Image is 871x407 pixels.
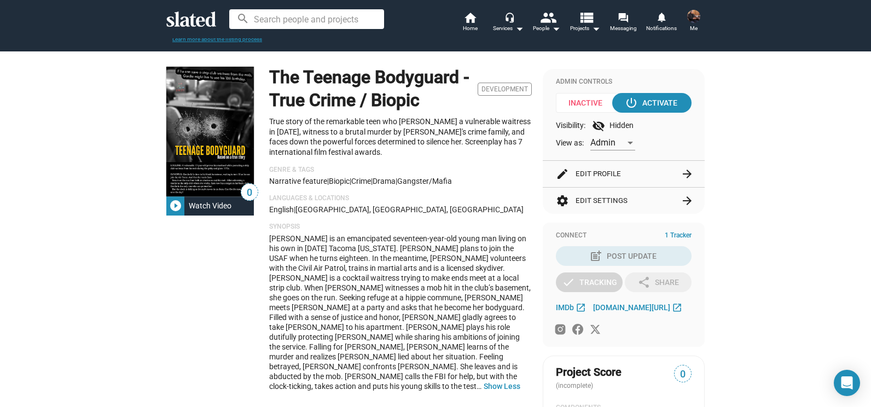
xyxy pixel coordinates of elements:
[513,22,526,35] mat-icon: arrow_drop_down
[269,177,327,185] span: Narrative feature
[351,177,371,185] span: Crime
[463,11,477,24] mat-icon: home
[489,11,527,35] button: Services
[269,234,531,391] span: [PERSON_NAME] is an emancipated seventeen-year-old young man living on his own in [DATE] Tacoma [...
[646,22,677,35] span: Notifications
[184,196,236,216] div: Watch Video
[397,177,452,185] span: gangster/mafia
[451,11,489,35] a: Home
[681,194,694,207] mat-icon: arrow_forward
[665,231,692,240] span: 1 Tracker
[570,22,600,35] span: Projects
[241,185,258,200] span: 0
[637,276,651,289] mat-icon: share
[327,177,329,185] span: |
[533,22,560,35] div: People
[556,93,622,113] span: Inactive
[681,8,707,36] button: JZ MurdockMe
[593,301,685,314] a: [DOMAIN_NAME][URL]
[642,11,681,35] a: Notifications
[590,137,615,148] span: Admin
[625,272,692,292] button: Share
[493,22,524,35] div: Services
[329,177,350,185] span: Biopic
[269,223,532,231] p: Synopsis
[229,9,384,29] input: Search people and projects
[294,205,295,214] span: |
[295,205,524,214] span: [GEOGRAPHIC_DATA], [GEOGRAPHIC_DATA], [GEOGRAPHIC_DATA]
[478,83,532,96] span: Development
[556,119,692,132] div: Visibility: Hidden
[556,167,569,181] mat-icon: edit
[556,303,574,312] span: IMDb
[166,67,254,196] img: The Teenage Bodyguard - True Crime / Biopic
[593,303,670,312] span: [DOMAIN_NAME][URL]
[169,199,182,212] mat-icon: play_circle_filled
[172,36,262,42] a: Learn more about the listing process
[269,66,473,112] h1: The Teenage Bodyguard - True Crime / Biopic
[566,11,604,35] button: Projects
[373,177,396,185] span: Drama
[834,370,860,396] div: Open Intercom Messenger
[562,276,575,289] mat-icon: check
[627,93,677,113] div: Activate
[612,93,692,113] button: Activate
[618,12,628,22] mat-icon: forum
[504,12,514,22] mat-icon: headset_mic
[556,231,692,240] div: Connect
[562,272,617,292] div: Tracking
[592,119,605,132] mat-icon: visibility_off
[556,272,623,292] button: Tracking
[610,22,637,35] span: Messaging
[556,188,692,214] button: Edit Settings
[589,22,602,35] mat-icon: arrow_drop_down
[556,382,595,389] span: (incomplete)
[549,22,562,35] mat-icon: arrow_drop_down
[371,177,373,185] span: |
[166,196,254,216] button: Watch Video
[527,11,566,35] button: People
[269,166,532,175] p: Genre & Tags
[556,138,584,148] span: View as:
[690,22,698,35] span: Me
[556,246,692,266] button: Post Update
[484,381,520,391] button: Show Less
[576,303,586,313] mat-icon: open_in_new
[656,11,666,22] mat-icon: notifications
[556,365,622,380] span: Project Score
[556,161,692,187] button: Edit Profile
[556,78,692,86] div: Admin Controls
[625,96,638,109] mat-icon: power_settings_new
[556,301,589,314] a: IMDb
[269,117,532,157] p: True story of the remarkable teen who [PERSON_NAME] a vulnerable waitress in [DATE], witness to a...
[591,246,657,266] div: Post Update
[675,367,691,382] span: 0
[589,249,602,263] mat-icon: post_add
[540,9,556,25] mat-icon: people
[578,9,594,25] mat-icon: view_list
[269,194,532,203] p: Languages & Locations
[350,177,351,185] span: |
[687,10,700,23] img: JZ Murdock
[637,272,679,292] div: Share
[672,303,682,313] mat-icon: open_in_new
[396,177,397,185] span: |
[269,205,294,214] span: English
[463,22,478,35] span: Home
[681,167,694,181] mat-icon: arrow_forward
[604,11,642,35] a: Messaging
[556,194,569,207] mat-icon: settings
